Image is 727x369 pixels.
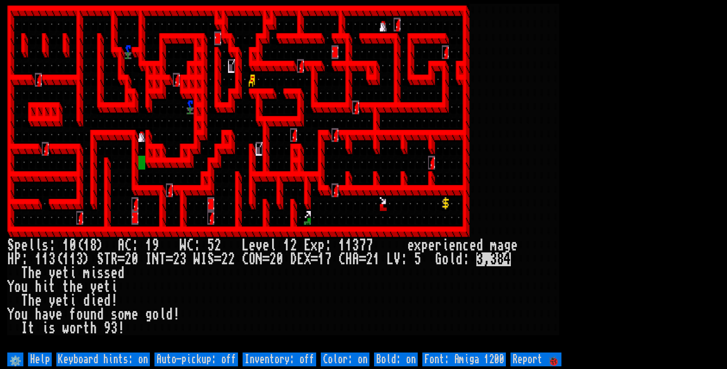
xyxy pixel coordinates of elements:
[69,280,76,294] div: h
[35,252,42,266] div: 1
[435,252,442,266] div: G
[104,280,111,294] div: t
[118,266,125,280] div: d
[414,239,421,252] div: x
[276,252,283,266] div: 0
[97,280,104,294] div: e
[56,353,150,366] input: Keyboard hints: on
[49,321,56,335] div: s
[407,239,414,252] div: e
[400,252,407,266] div: :
[318,252,325,266] div: 1
[321,353,369,366] input: Color: on
[111,280,118,294] div: i
[243,353,316,366] input: Inventory: off
[214,239,221,252] div: 2
[442,252,449,266] div: o
[35,266,42,280] div: e
[97,308,104,321] div: d
[42,252,49,266] div: 1
[56,308,62,321] div: e
[283,239,290,252] div: 1
[214,252,221,266] div: =
[476,252,483,266] mark: 3
[490,239,497,252] div: m
[469,239,476,252] div: e
[69,239,76,252] div: 0
[152,308,159,321] div: o
[42,280,49,294] div: i
[145,252,152,266] div: I
[76,321,83,335] div: r
[490,252,497,266] mark: 3
[83,252,90,266] div: )
[56,294,62,308] div: e
[325,239,331,252] div: :
[111,308,118,321] div: s
[62,266,69,280] div: t
[463,239,469,252] div: c
[510,353,561,366] input: Report 🐞
[483,252,490,266] mark: ,
[338,239,345,252] div: 1
[249,252,256,266] div: O
[152,239,159,252] div: 9
[359,239,366,252] div: 7
[435,239,442,252] div: r
[421,239,428,252] div: p
[131,252,138,266] div: 0
[345,252,352,266] div: H
[463,252,469,266] div: :
[497,239,504,252] div: a
[173,308,180,321] div: !
[159,308,166,321] div: l
[49,308,56,321] div: v
[145,239,152,252] div: 1
[304,239,311,252] div: E
[62,294,69,308] div: t
[104,294,111,308] div: d
[49,280,56,294] div: t
[62,280,69,294] div: t
[194,239,200,252] div: :
[180,239,187,252] div: W
[374,353,418,366] input: Bold: on
[69,308,76,321] div: f
[42,239,49,252] div: s
[442,239,449,252] div: i
[125,239,131,252] div: C
[263,252,269,266] div: =
[352,239,359,252] div: 3
[269,239,276,252] div: l
[456,252,463,266] div: d
[187,239,194,252] div: C
[152,252,159,266] div: N
[90,239,97,252] div: 8
[90,308,97,321] div: n
[35,280,42,294] div: h
[35,294,42,308] div: e
[21,266,28,280] div: T
[28,239,35,252] div: l
[14,239,21,252] div: p
[62,239,69,252] div: 1
[221,252,228,266] div: 2
[90,294,97,308] div: i
[249,239,256,252] div: e
[118,321,125,335] div: !
[118,308,125,321] div: o
[42,308,49,321] div: a
[83,266,90,280] div: m
[97,294,104,308] div: e
[338,252,345,266] div: C
[511,239,518,252] div: e
[394,252,400,266] div: V
[304,252,311,266] div: X
[290,252,297,266] div: D
[62,252,69,266] div: 1
[69,294,76,308] div: i
[373,252,380,266] div: 1
[228,252,235,266] div: 2
[207,252,214,266] div: S
[352,252,359,266] div: A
